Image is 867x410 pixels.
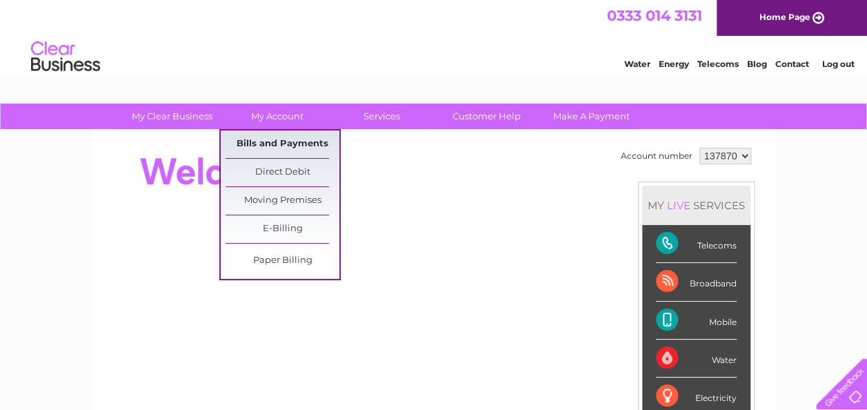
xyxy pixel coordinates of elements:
[659,59,689,69] a: Energy
[226,130,339,158] a: Bills and Payments
[747,59,767,69] a: Blog
[430,104,544,129] a: Customer Help
[226,187,339,215] a: Moving Premises
[697,59,739,69] a: Telecoms
[642,186,750,225] div: MY SERVICES
[220,104,334,129] a: My Account
[656,225,737,263] div: Telecoms
[656,302,737,340] div: Mobile
[226,159,339,186] a: Direct Debit
[624,59,650,69] a: Water
[664,199,693,212] div: LIVE
[325,104,439,129] a: Services
[821,59,854,69] a: Log out
[775,59,809,69] a: Contact
[108,8,760,67] div: Clear Business is a trading name of Verastar Limited (registered in [GEOGRAPHIC_DATA] No. 3667643...
[617,144,696,168] td: Account number
[226,247,339,275] a: Paper Billing
[656,263,737,301] div: Broadband
[656,340,737,378] div: Water
[607,7,702,24] a: 0333 014 3131
[30,36,101,78] img: logo.png
[226,215,339,243] a: E-Billing
[115,104,229,129] a: My Clear Business
[535,104,648,129] a: Make A Payment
